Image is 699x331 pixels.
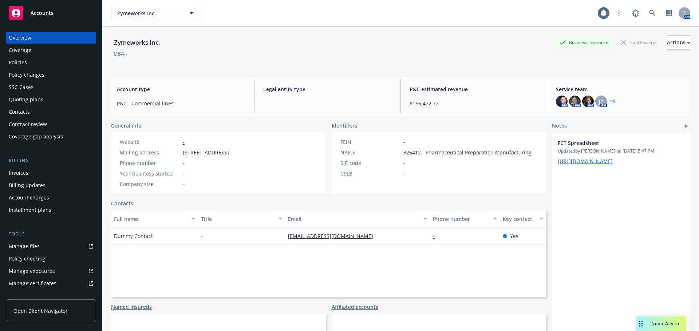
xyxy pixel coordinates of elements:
[636,316,645,331] div: Drag to move
[183,138,185,145] a: -
[9,94,43,105] div: Quoting plans
[9,32,31,44] div: Overview
[6,157,96,164] div: Billing
[183,170,185,177] span: -
[340,159,400,167] div: SIC code
[340,170,400,177] div: CSLB
[599,98,604,105] span: JC
[13,307,68,315] span: Open Client Navigator
[198,210,285,227] button: Title
[558,148,684,154] span: Updated by [PERSON_NAME] on [DATE] 5:47 PM
[410,100,538,107] span: $166,472.72
[6,167,96,179] a: Invoices
[403,170,405,177] span: -
[667,36,690,49] div: Actions
[111,303,152,311] a: Named insureds
[183,159,185,167] span: -
[263,100,392,107] span: -
[332,122,357,129] span: Identifiers
[556,38,612,47] div: Business Insurance
[9,106,30,118] div: Contacts
[120,149,180,156] div: Mailing address
[628,6,643,20] a: Report a Bug
[9,44,31,56] div: Coverage
[433,215,489,223] div: Phone number
[6,32,96,44] a: Overview
[403,149,532,156] span: 325412 - Pharmaceutical Preparation Manufacturing
[6,204,96,216] a: Installment plans
[263,85,392,93] span: Legal entity type
[9,167,28,179] div: Invoices
[183,180,185,188] span: -
[636,316,686,331] button: Nova Assist
[6,192,96,203] a: Account charges
[183,149,229,156] span: [STREET_ADDRESS]
[285,210,430,227] button: Email
[9,253,46,265] div: Policy checking
[9,290,46,302] div: Manage claims
[9,118,47,130] div: Contract review
[662,6,676,20] a: Switch app
[114,215,187,223] div: Full name
[6,44,96,56] a: Coverage
[9,204,51,216] div: Installment plans
[9,241,40,252] div: Manage files
[6,57,96,68] a: Policies
[114,50,127,57] div: DBA: -
[430,210,499,227] button: Phone number
[340,149,400,156] div: NAICS
[114,232,153,240] span: Dummy Contact
[556,85,684,93] span: Service team
[667,35,690,50] button: Actions
[558,158,613,165] a: [URL][DOMAIN_NAME]
[682,122,690,130] a: add
[610,99,615,104] a: +4
[510,232,518,240] span: Yes
[6,290,96,302] a: Manage claims
[111,38,163,47] div: Zymeworks Inc.
[403,138,405,146] span: -
[403,159,405,167] span: -
[288,233,379,239] a: [EMAIL_ADDRESS][DOMAIN_NAME]
[651,320,680,327] span: Nova Assist
[556,96,568,107] img: photo
[6,81,96,93] a: SSC Cases
[120,170,180,177] div: Year business started
[288,215,419,223] div: Email
[340,138,400,146] div: FEIN
[201,215,274,223] div: Title
[500,210,546,227] button: Key contact
[6,131,96,142] a: Coverage gap analysis
[9,131,63,142] div: Coverage gap analysis
[117,85,245,93] span: Account type
[6,241,96,252] a: Manage files
[117,100,245,107] span: P&C - Commercial lines
[120,180,180,188] div: Company size
[201,232,203,240] span: -
[111,122,142,129] span: General info
[558,139,666,147] span: FCT Spreadsheet
[582,96,594,107] img: photo
[120,138,180,146] div: Website
[503,215,535,223] div: Key contact
[6,179,96,191] a: Billing updates
[111,210,198,227] button: Full name
[9,265,55,277] div: Manage exposures
[332,303,378,311] a: Affiliated accounts
[120,159,180,167] div: Phone number
[6,253,96,265] a: Policy checking
[9,81,33,93] div: SSC Cases
[433,233,441,239] a: -
[9,69,44,81] div: Policy changes
[410,85,538,93] span: P&C estimated revenue
[9,179,46,191] div: Billing updates
[6,278,96,289] a: Manage certificates
[31,10,54,16] span: Accounts
[552,133,690,171] div: FCT SpreadsheetUpdatedby [PERSON_NAME] on [DATE] 5:47 PM[URL][DOMAIN_NAME]
[612,6,626,20] a: Start snowing
[6,94,96,105] a: Quoting plans
[6,265,96,277] a: Manage exposures
[9,278,56,289] div: Manage certificates
[618,38,661,47] div: Total Rewards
